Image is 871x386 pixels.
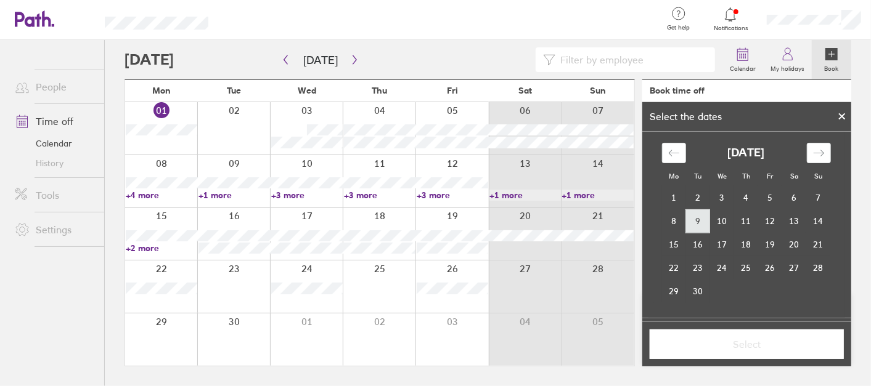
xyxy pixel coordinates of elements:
div: Calendar [648,132,844,318]
td: Thursday, September 25, 2025 [734,256,758,279]
td: Sunday, September 14, 2025 [806,209,830,233]
td: Tuesday, September 30, 2025 [686,279,710,303]
td: Monday, September 29, 2025 [662,279,686,303]
a: My holidays [763,40,812,79]
a: +3 more [344,190,415,201]
td: Friday, September 19, 2025 [758,233,782,256]
label: My holidays [763,62,812,73]
td: Monday, September 22, 2025 [662,256,686,279]
div: Move forward to switch to the next month. [807,143,831,163]
a: Notifications [711,6,751,32]
td: Tuesday, September 2, 2025 [686,186,710,209]
input: Filter by employee [555,48,708,71]
span: Mon [152,86,171,95]
td: Monday, September 15, 2025 [662,233,686,256]
a: History [5,153,104,173]
td: Thursday, September 18, 2025 [734,233,758,256]
td: Sunday, September 7, 2025 [806,186,830,209]
span: Select [658,339,835,350]
span: Wed [298,86,316,95]
td: Saturday, September 13, 2025 [782,209,806,233]
small: Sa [790,172,798,180]
small: Tu [694,172,701,180]
td: Sunday, September 21, 2025 [806,233,830,256]
a: +1 more [562,190,634,201]
button: Select [650,329,844,359]
small: Mo [669,172,679,180]
td: Tuesday, September 9, 2025 [686,209,710,233]
button: [DATE] [293,50,348,70]
strong: [DATE] [727,147,764,159]
td: Friday, September 26, 2025 [758,256,782,279]
a: Book [812,40,851,79]
small: We [718,172,727,180]
a: Calendar [722,40,763,79]
td: Sunday, September 28, 2025 [806,256,830,279]
label: Calendar [722,62,763,73]
td: Friday, September 5, 2025 [758,186,782,209]
span: Fri [447,86,458,95]
td: Saturday, September 6, 2025 [782,186,806,209]
td: Wednesday, September 10, 2025 [710,209,734,233]
a: +3 more [417,190,488,201]
td: Tuesday, September 23, 2025 [686,256,710,279]
td: Wednesday, September 3, 2025 [710,186,734,209]
label: Book [817,62,846,73]
a: +3 more [271,190,343,201]
span: Thu [372,86,387,95]
a: Tools [5,183,104,207]
a: People [5,74,104,99]
span: Tue [227,86,241,95]
span: Get help [658,24,698,31]
a: +4 more [126,190,197,201]
td: Monday, September 1, 2025 [662,186,686,209]
td: Friday, September 12, 2025 [758,209,782,233]
td: Wednesday, September 17, 2025 [710,233,734,256]
a: Calendar [5,134,104,153]
a: Time off [5,109,104,134]
a: +2 more [126,243,197,254]
td: Wednesday, September 24, 2025 [710,256,734,279]
td: Saturday, September 27, 2025 [782,256,806,279]
span: Sat [518,86,532,95]
div: Select the dates [642,111,729,122]
td: Thursday, September 11, 2025 [734,209,758,233]
td: Thursday, September 4, 2025 [734,186,758,209]
a: +1 more [198,190,270,201]
small: Th [742,172,750,180]
span: Notifications [711,25,751,32]
a: +1 more [489,190,561,201]
span: Sun [590,86,606,95]
div: Book time off [650,86,705,95]
a: Settings [5,217,104,242]
td: Monday, September 8, 2025 [662,209,686,233]
td: Saturday, September 20, 2025 [782,233,806,256]
small: Su [814,172,822,180]
td: Tuesday, September 16, 2025 [686,233,710,256]
div: Move backward to switch to the previous month. [662,143,686,163]
small: Fr [767,172,773,180]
